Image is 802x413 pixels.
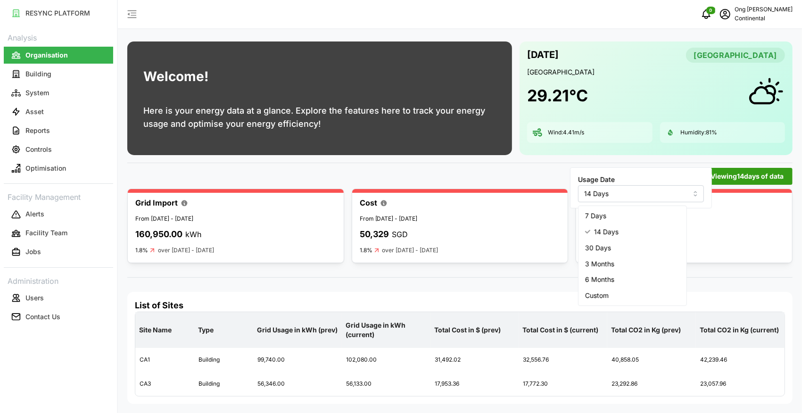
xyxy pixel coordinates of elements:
span: Viewing 14 days of data [711,168,784,184]
p: SGD [392,229,408,240]
div: Building [195,372,253,396]
p: Here is your energy data at a glance. Explore the features here to track your energy usage and op... [143,104,496,131]
p: 50,329 [360,228,389,241]
p: [DATE] [527,47,559,63]
p: Grid Usage in kWh (prev) [255,318,340,342]
a: Building [4,65,113,83]
span: 7 Days [585,211,606,222]
a: Reports [4,121,113,140]
a: Alerts [4,205,113,224]
div: 40,858.05 [608,348,695,372]
div: 31,492.02 [431,348,519,372]
p: Optimisation [25,164,66,173]
span: 14 Days [594,227,619,237]
p: Controls [25,145,52,154]
p: Administration [4,273,113,287]
a: Optimisation [4,159,113,178]
a: Asset [4,102,113,121]
input: Select a usage date option [578,185,704,202]
div: 23,057.96 [696,372,784,396]
p: Users [25,293,44,303]
p: Grid Import [135,197,178,209]
div: Viewing14days of data [570,167,712,208]
p: Humidity: 81 % [681,129,718,137]
div: 99,740.00 [254,348,341,372]
button: Organisation [4,47,113,64]
p: Total CO2 in Kg (prev) [609,318,694,342]
div: 102,080.00 [342,348,430,372]
p: Total CO2 in Kg (current) [698,318,783,342]
p: 160,950.00 [135,228,182,241]
div: 23,292.86 [608,372,695,396]
button: Asset [4,103,113,120]
h4: List of Sites [135,299,785,312]
div: 42,239.46 [696,348,784,372]
div: 56,346.00 [254,372,341,396]
button: notifications [697,5,716,24]
button: schedule [716,5,735,24]
a: Users [4,289,113,307]
p: Total Cost in $ (current) [521,318,606,342]
div: 32,556.76 [520,348,607,372]
p: Site Name [137,318,192,342]
div: 17,953.36 [431,372,519,396]
span: 30 Days [585,243,611,253]
h1: Welcome! [143,66,208,87]
a: Contact Us [4,307,113,326]
a: Facility Team [4,224,113,243]
button: Viewing14days of data [702,168,793,185]
a: Jobs [4,243,113,262]
p: Continental [735,14,793,23]
p: Building [25,69,51,79]
span: 6 Months [585,275,614,285]
p: Alerts [25,209,44,219]
button: RESYNC PLATFORM [4,5,113,22]
span: [GEOGRAPHIC_DATA] [694,48,777,62]
button: Reports [4,122,113,139]
h1: 29.21 °C [527,85,588,106]
p: Facility Team [25,228,67,238]
button: System [4,84,113,101]
p: Total Cost in $ (prev) [432,318,517,342]
p: 1.8% [135,247,148,254]
p: over [DATE] - [DATE] [382,246,438,255]
a: Organisation [4,46,113,65]
p: Ong [PERSON_NAME] [735,5,793,14]
button: Alerts [4,206,113,223]
p: System [25,88,49,98]
div: CA1 [136,348,194,372]
div: CA3 [136,372,194,396]
span: Custom [585,290,609,301]
p: Facility Management [4,190,113,203]
p: Grid Usage in kWh (current) [344,313,429,347]
p: Asset [25,107,44,116]
p: over [DATE] - [DATE] [158,246,214,255]
p: Reports [25,126,50,135]
div: Building [195,348,253,372]
div: 17,772.30 [520,372,607,396]
p: Wind: 4.41 m/s [548,129,584,137]
p: [GEOGRAPHIC_DATA] [527,67,785,77]
span: 3 Months [585,259,614,269]
button: Optimisation [4,160,113,177]
button: Controls [4,141,113,158]
p: Type [196,318,251,342]
div: 56,133.00 [342,372,430,396]
a: RESYNC PLATFORM [4,4,113,23]
p: From [DATE] - [DATE] [360,215,561,223]
button: Contact Us [4,308,113,325]
p: Contact Us [25,312,60,322]
p: Jobs [25,247,41,256]
label: Usage Date [578,174,615,185]
p: Cost [360,197,377,209]
p: kWh [185,229,201,240]
a: Controls [4,140,113,159]
a: System [4,83,113,102]
button: Facility Team [4,225,113,242]
p: 1.8% [360,247,372,254]
button: Building [4,66,113,83]
button: Jobs [4,244,113,261]
p: Analysis [4,30,113,44]
p: Organisation [25,50,68,60]
button: Users [4,289,113,306]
